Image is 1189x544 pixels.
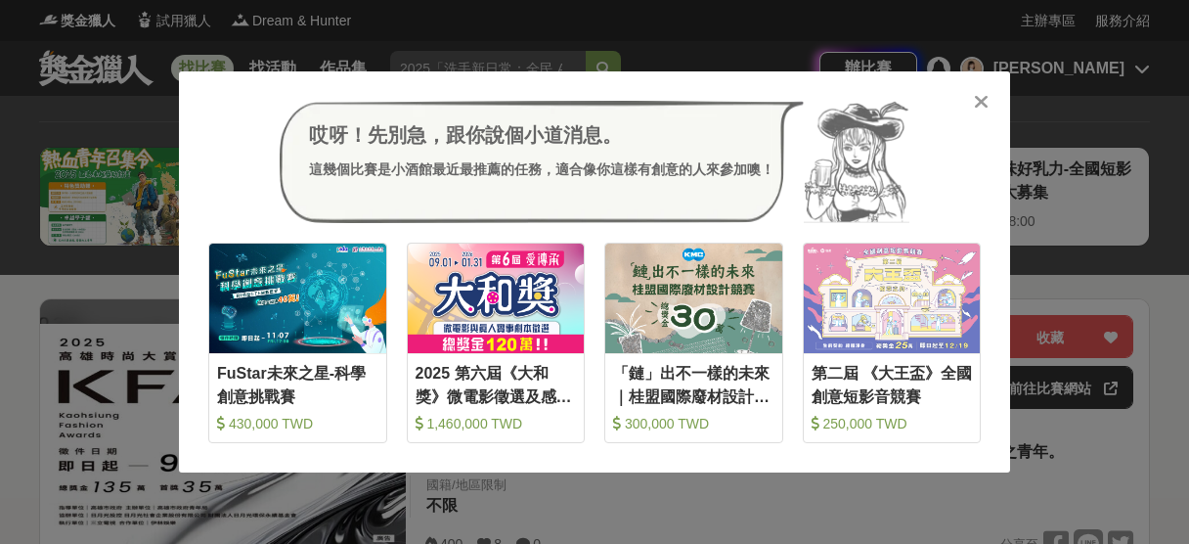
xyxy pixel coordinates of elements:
[605,244,782,352] img: Cover Image
[803,243,982,443] a: Cover Image第二屆 《大王盃》全國創意短影音競賽 250,000 TWD
[408,244,585,352] img: Cover Image
[416,414,577,433] div: 1,460,000 TWD
[217,362,378,406] div: FuStar未來之星-科學創意挑戰賽
[217,414,378,433] div: 430,000 TWD
[613,362,774,406] div: 「鏈」出不一樣的未來｜桂盟國際廢材設計競賽
[812,414,973,433] div: 250,000 TWD
[416,362,577,406] div: 2025 第六屆《大和獎》微電影徵選及感人實事分享
[613,414,774,433] div: 300,000 TWD
[812,362,973,406] div: 第二屆 《大王盃》全國創意短影音競賽
[208,243,387,443] a: Cover ImageFuStar未來之星-科學創意挑戰賽 430,000 TWD
[804,101,909,224] img: Avatar
[209,244,386,352] img: Cover Image
[407,243,586,443] a: Cover Image2025 第六屆《大和獎》微電影徵選及感人實事分享 1,460,000 TWD
[309,120,774,150] div: 哎呀！先別急，跟你說個小道消息。
[604,243,783,443] a: Cover Image「鏈」出不一樣的未來｜桂盟國際廢材設計競賽 300,000 TWD
[309,159,774,180] div: 這幾個比賽是小酒館最近最推薦的任務，適合像你這樣有創意的人來參加噢！
[804,244,981,352] img: Cover Image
